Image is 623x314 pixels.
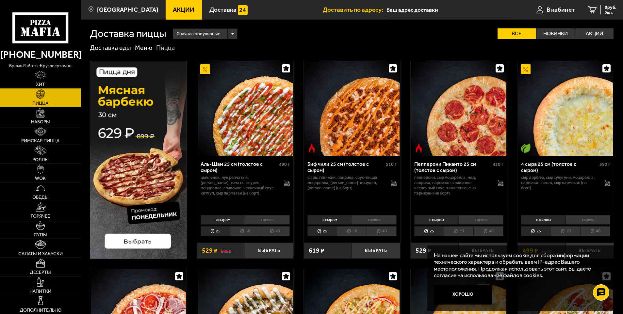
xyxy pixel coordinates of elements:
span: Салаты и закуски [18,252,63,256]
h1: Доставка пиццы [90,28,166,39]
li: с сыром [307,215,352,224]
img: Акционный [521,64,531,74]
span: Супы [34,233,47,237]
a: Острое блюдоБиф чили 25 см (толстое с сыром) [304,61,400,156]
span: 529 ₽ [416,247,431,254]
button: Выбрать [459,243,507,259]
img: 15daf4d41897b9f0e9f617042186c801.svg [238,5,248,15]
li: тонкое [459,215,503,224]
span: 430 г [493,162,503,167]
img: Острое блюдо [414,143,424,153]
span: Дополнительно [20,308,61,313]
img: Биф чили 25 см (толстое с сыром) [304,61,400,156]
li: тонкое [352,215,397,224]
button: Хорошо [434,285,492,305]
button: Выбрать [566,243,614,259]
span: 0 руб. [605,5,616,10]
input: Ваш адрес доставки [386,4,511,16]
img: Акционный [200,64,210,74]
div: Пепперони Пиканто 25 см (толстое с сыром) [414,161,491,173]
span: Горячее [31,214,50,219]
a: Меню- [135,44,155,52]
a: АкционныйАль-Шам 25 см (толстое с сыром) [197,61,293,156]
img: 4 сыра 25 см (толстое с сыром) [518,61,613,156]
label: Акции [575,28,614,39]
li: 25 [201,226,230,236]
img: Вегетарианское блюдо [521,143,531,153]
li: тонкое [566,215,610,224]
span: Акции [173,7,194,13]
li: 40 [367,226,397,236]
li: 30 [444,226,474,236]
li: 40 [473,226,503,236]
div: Биф чили 25 см (толстое с сыром) [307,161,384,173]
span: Хит [36,82,45,87]
li: 30 [230,226,260,236]
label: Новинки [536,28,575,39]
p: фарш говяжий, паприка, соус-пицца, моцарелла, [PERSON_NAME]-кочудян, [PERSON_NAME] (на борт). [307,175,385,191]
li: 40 [260,226,290,236]
span: 0 шт. [605,10,616,14]
li: тонкое [245,215,290,224]
li: с сыром [521,215,566,224]
p: цыпленок, лук репчатый, [PERSON_NAME], томаты, огурец, моцарелла, сливочно-чесночный соус, кетчуп... [201,175,278,196]
span: Доставить по адресу: [323,7,386,13]
span: Доставка [209,7,237,13]
div: 4 сыра 25 см (толстое с сыром) [521,161,598,173]
span: Пицца [32,101,48,106]
li: с сыром [414,215,459,224]
li: 30 [551,226,581,236]
a: Доставка еды- [90,44,134,52]
span: 529 ₽ [202,247,218,254]
span: Сначала популярные [176,28,220,40]
li: 25 [307,226,337,236]
img: Острое блюдо [307,143,317,153]
div: Пицца [156,44,175,52]
div: Аль-Шам 25 см (толстое с сыром) [201,161,277,173]
span: WOK [35,176,46,181]
a: Острое блюдоПепперони Пиканто 25 см (толстое с сыром) [411,61,507,156]
s: 595 ₽ [221,247,231,254]
p: На нашем сайте мы используем cookie для сбора информации технического характера и обрабатываем IP... [434,252,604,279]
button: Выбрать [245,243,293,259]
a: АкционныйВегетарианское блюдо4 сыра 25 см (толстое с сыром) [517,61,614,156]
p: сыр дорблю, сыр сулугуни, моцарелла, пармезан, песто, сыр пармезан (на борт). [521,175,598,191]
img: Пепперони Пиканто 25 см (толстое с сыром) [411,61,506,156]
li: 25 [414,226,444,236]
span: 510 г [386,162,397,167]
span: В кабинет [547,7,575,13]
span: [GEOGRAPHIC_DATA] [97,7,158,13]
p: пепперони, сыр Моцарелла, мед, паприка, пармезан, сливочно-чесночный соус, халапеньо, сыр пармеза... [414,175,491,196]
span: Римская пицца [21,139,59,143]
span: 490 г [279,162,290,167]
li: 30 [337,226,367,236]
span: Наборы [31,120,50,124]
span: Десерты [30,270,51,275]
span: 619 ₽ [309,247,324,254]
span: Роллы [32,158,49,162]
span: 390 г [599,162,610,167]
li: 25 [521,226,551,236]
span: Напитки [29,289,51,294]
label: Все [498,28,536,39]
button: Выбрать [352,243,400,259]
li: с сыром [201,215,245,224]
span: Обеды [32,195,49,200]
li: 40 [580,226,610,236]
img: Аль-Шам 25 см (толстое с сыром) [198,61,293,156]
